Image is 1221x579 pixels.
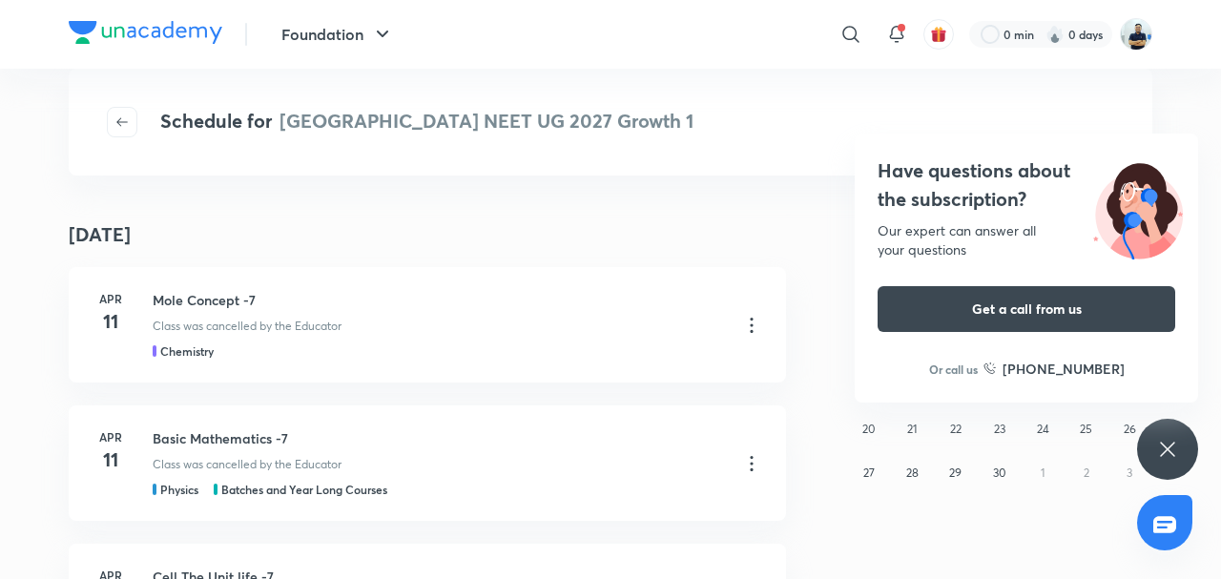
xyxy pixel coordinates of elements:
[69,21,222,49] a: Company Logo
[949,465,962,480] abbr: April 29, 2025
[153,290,725,310] h3: Mole Concept -7
[1114,414,1145,445] button: April 26, 2025
[863,465,875,480] abbr: April 27, 2025
[160,107,693,137] h4: Schedule for
[984,458,1015,488] button: April 30, 2025
[92,445,130,474] h4: 11
[984,414,1015,445] button: April 23, 2025
[854,414,884,445] button: April 20, 2025
[950,422,962,436] abbr: April 22, 2025
[1078,156,1198,259] img: ttu_illustration_new.svg
[153,456,341,473] p: Class was cancelled by the Educator
[929,361,978,378] p: Or call us
[854,327,884,358] button: April 6, 2025
[160,481,198,498] h5: Physics
[941,414,971,445] button: April 22, 2025
[153,318,341,335] p: Class was cancelled by the Educator
[69,220,131,249] h4: [DATE]
[983,359,1125,379] a: [PHONE_NUMBER]
[897,414,927,445] button: April 21, 2025
[1124,422,1136,436] abbr: April 26, 2025
[994,422,1005,436] abbr: April 23, 2025
[941,458,971,488] button: April 29, 2025
[270,15,405,53] button: Foundation
[69,267,786,383] a: Apr11Mole Concept -7Class was cancelled by the EducatorChemistry
[1003,359,1125,379] h6: [PHONE_NUMBER]
[69,21,222,44] img: Company Logo
[907,422,917,436] abbr: April 21, 2025
[92,307,130,336] h4: 11
[1080,422,1092,436] abbr: April 25, 2025
[221,481,387,498] h5: Batches and Year Long Courses
[1037,422,1049,436] abbr: April 24, 2025
[854,458,884,488] button: April 27, 2025
[92,290,130,307] h6: Apr
[930,26,947,43] img: avatar
[854,370,884,401] button: April 13, 2025
[862,422,875,436] abbr: April 20, 2025
[92,428,130,445] h6: Apr
[153,428,725,448] h3: Basic Mathematics -7
[993,465,1005,480] abbr: April 30, 2025
[878,221,1175,259] div: Our expert can answer all your questions
[160,342,214,360] h5: Chemistry
[897,458,927,488] button: April 28, 2025
[1027,414,1058,445] button: April 24, 2025
[878,286,1175,332] button: Get a call from us
[1071,414,1102,445] button: April 25, 2025
[923,19,954,50] button: avatar
[878,156,1175,214] h4: Have questions about the subscription?
[1120,18,1152,51] img: URVIK PATEL
[69,405,786,521] a: Apr11Basic Mathematics -7Class was cancelled by the EducatorPhysicsBatches and Year Long Courses
[1045,25,1065,44] img: streak
[906,465,919,480] abbr: April 28, 2025
[279,108,693,134] span: [GEOGRAPHIC_DATA] NEET UG 2027 Growth 1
